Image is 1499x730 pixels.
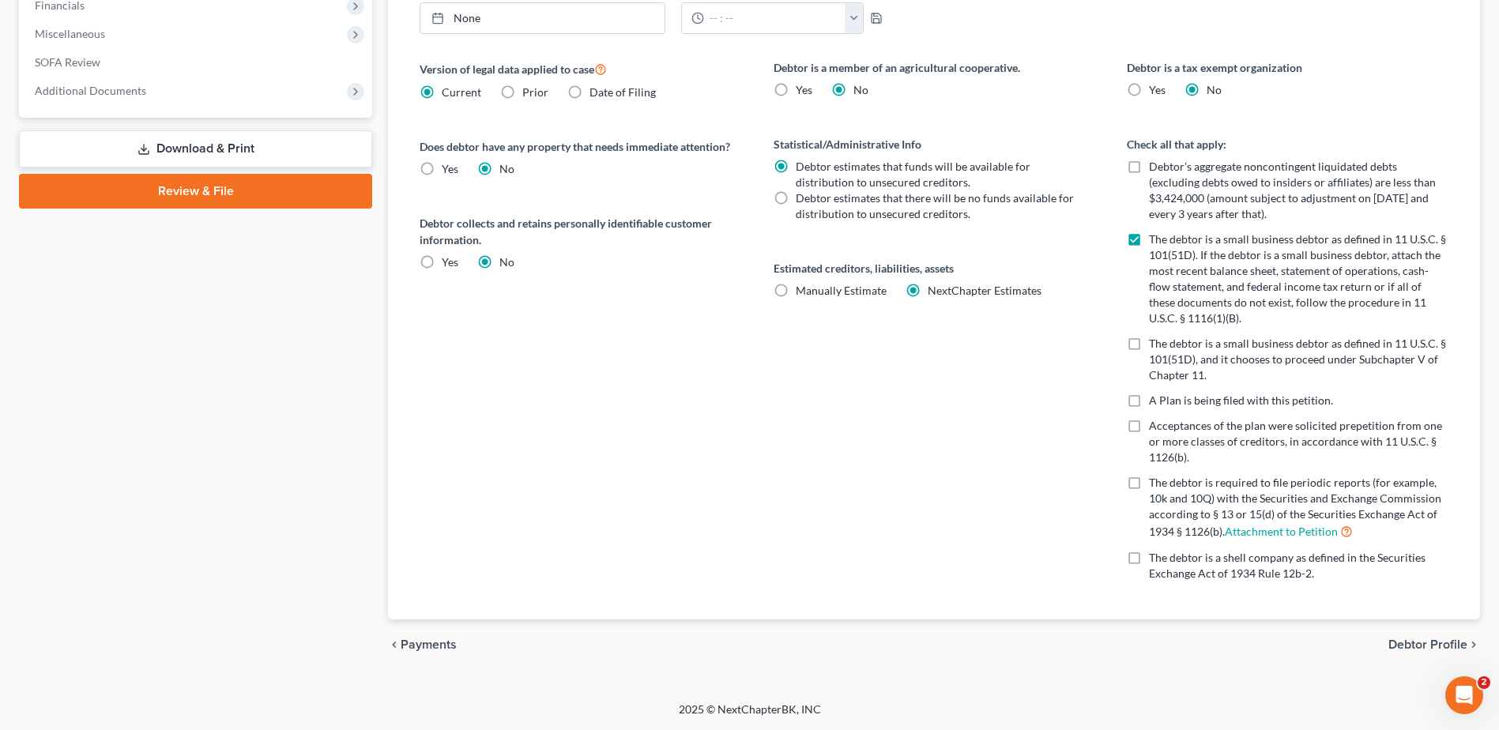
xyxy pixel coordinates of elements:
[388,638,457,651] button: chevron_left Payments
[1467,638,1480,651] i: chevron_right
[1149,337,1446,382] span: The debtor is a small business debtor as defined in 11 U.S.C. § 101(51D), and it chooses to proce...
[1149,83,1166,96] span: Yes
[1149,419,1442,464] span: Acceptances of the plan were solicited prepetition from one or more classes of creditors, in acco...
[19,130,372,167] a: Download & Print
[1149,476,1441,538] span: The debtor is required to file periodic reports (for example, 10k and 10Q) with the Securities an...
[35,27,105,40] span: Miscellaneous
[1478,676,1490,689] span: 2
[774,136,1095,152] label: Statistical/Administrative Info
[1388,638,1467,651] span: Debtor Profile
[1149,393,1333,407] span: A Plan is being filed with this petition.
[774,260,1095,277] label: Estimated creditors, liabilities, assets
[442,255,458,269] span: Yes
[388,638,401,651] i: chevron_left
[853,83,868,96] span: No
[35,55,100,69] span: SOFA Review
[1225,525,1338,538] a: Attachment to Petition
[522,85,548,99] span: Prior
[589,85,656,99] span: Date of Filing
[420,3,664,33] a: None
[796,83,812,96] span: Yes
[499,255,514,269] span: No
[796,191,1074,220] span: Debtor estimates that there will be no funds available for distribution to unsecured creditors.
[420,59,741,78] label: Version of legal data applied to case
[774,59,1095,76] label: Debtor is a member of an agricultural cooperative.
[299,702,1200,730] div: 2025 © NextChapterBK, INC
[442,162,458,175] span: Yes
[19,174,372,209] a: Review & File
[401,638,457,651] span: Payments
[1388,638,1480,651] button: Debtor Profile chevron_right
[1127,136,1448,152] label: Check all that apply:
[796,160,1030,189] span: Debtor estimates that funds will be available for distribution to unsecured creditors.
[704,3,846,33] input: -- : --
[1445,676,1483,714] iframe: Intercom live chat
[796,284,887,297] span: Manually Estimate
[442,85,481,99] span: Current
[420,215,741,248] label: Debtor collects and retains personally identifiable customer information.
[1149,160,1436,220] span: Debtor’s aggregate noncontingent liquidated debts (excluding debts owed to insiders or affiliates...
[1149,232,1446,325] span: The debtor is a small business debtor as defined in 11 U.S.C. § 101(51D). If the debtor is a smal...
[22,48,372,77] a: SOFA Review
[499,162,514,175] span: No
[1207,83,1222,96] span: No
[1127,59,1448,76] label: Debtor is a tax exempt organization
[1149,551,1426,580] span: The debtor is a shell company as defined in the Securities Exchange Act of 1934 Rule 12b-2.
[35,84,146,97] span: Additional Documents
[420,138,741,155] label: Does debtor have any property that needs immediate attention?
[928,284,1041,297] span: NextChapter Estimates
